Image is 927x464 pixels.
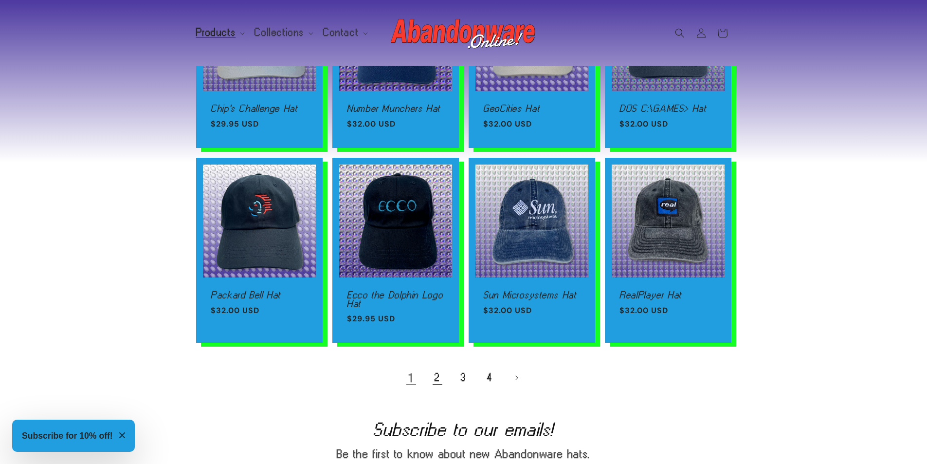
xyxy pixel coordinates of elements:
summary: Products [190,22,249,43]
img: Abandonware [391,14,537,53]
a: Abandonware [387,10,540,56]
summary: Search [669,22,691,44]
span: Products [196,28,236,37]
p: Be the first to know about new Abandonware hats. [293,447,634,461]
a: Page 3 [453,367,474,389]
a: Packard Bell Hat [211,291,308,299]
span: Collections [254,28,304,37]
h2: Subscribe to our emails! [44,422,883,437]
a: DOS C:\GAMES> Hat [619,104,717,113]
a: Page 1 [400,367,422,389]
a: Page 4 [479,367,501,389]
a: RealPlayer Hat [619,291,717,299]
summary: Contact [317,22,372,43]
a: Sun Microsystems Hat [483,291,581,299]
a: Number Munchers Hat [347,104,444,113]
a: Chip's Challenge Hat [211,104,308,113]
span: Contact [323,28,359,37]
a: Page 2 [427,367,448,389]
a: Ecco the Dolphin Logo Hat [347,291,444,308]
a: Next page [506,367,527,389]
nav: Pagination [196,367,731,389]
a: GeoCities Hat [483,104,581,113]
summary: Collections [249,22,317,43]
